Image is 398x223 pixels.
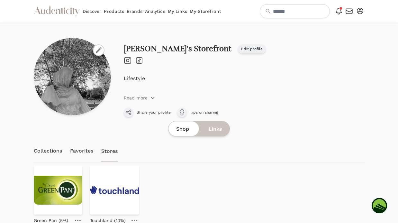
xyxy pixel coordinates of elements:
a: Collections [34,140,62,162]
a: Tips on sharing [177,107,218,117]
img: LOGO_DESKTOP_2x_efa94dee-03f9-4ac5-b2f2-bf70290f47dc_600x.png [34,166,83,215]
p: Lifestyle [124,75,365,82]
a: Favorites [70,140,94,162]
a: [PERSON_NAME]'s Storefront [124,44,231,53]
img: Profile picture [34,38,111,115]
label: Change photo [93,44,104,56]
span: Shop [176,125,189,133]
a: Edit profile [238,44,266,53]
span: Tips on sharing [190,110,218,115]
img: 637588e861ace04eef377fd3_touchland-p-800.png [90,166,139,215]
p: Read more [124,95,148,101]
a: Stores [101,140,118,162]
span: Links [209,125,222,133]
button: Read more [124,95,155,101]
span: Share your profile [137,110,171,115]
button: Share your profile [124,107,171,117]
